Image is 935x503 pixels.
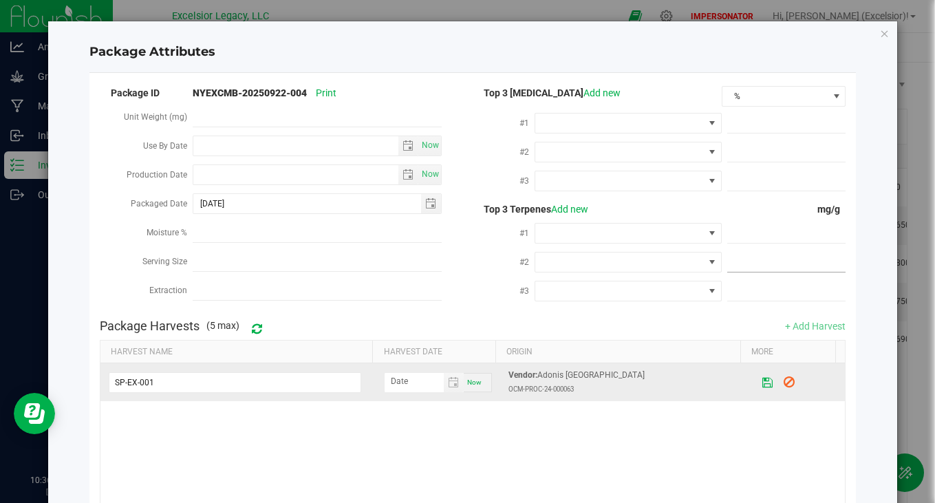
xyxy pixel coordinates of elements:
span: Package ID [100,87,160,98]
label: Extraction [149,278,193,303]
label: Unit Weight (mg) [124,105,193,129]
span: NO DATA FOUND [535,252,721,272]
th: More [740,341,836,364]
h4: Package Harvests [100,319,200,333]
span: Top 3 [MEDICAL_DATA] [473,87,621,98]
label: Serving Size [142,249,193,274]
label: #1 [519,111,535,136]
span: (5 max) [206,319,239,333]
label: #2 [519,140,535,164]
strong: Vendor: [508,370,537,380]
label: Production Date [127,162,193,187]
span: Set Current date [418,164,442,184]
label: Packaged Date [131,191,193,216]
button: Cancel harvest package mapping w/ existing harvest [778,370,800,394]
span: NO DATA FOUND [535,281,721,301]
th: Harvest Name [100,341,373,364]
span: % [722,87,828,106]
label: Use By Date [143,133,193,158]
h4: Package Attributes [89,43,857,61]
label: #3 [519,169,535,193]
span: Now [467,378,482,386]
button: Close modal [880,25,890,41]
span: select [418,165,441,184]
input: If you edit the Harvest Name, it will take effect for all related packages [109,372,361,393]
iframe: Resource center [14,393,55,434]
span: Set Current date [418,136,442,156]
label: #1 [519,221,535,246]
span: NO DATA FOUND [535,223,721,244]
th: Origin [495,341,740,364]
a: Add new [551,204,588,215]
label: #3 [519,279,535,303]
strong: NYEXCMB-20250922-004 [193,87,307,98]
span: select [398,136,418,156]
span: mg/g [817,204,846,215]
span: Toggle calendar [444,373,464,392]
span: NO DATA FOUND [535,113,721,133]
label: Moisture % [147,220,193,245]
small: OCM-PROC-24-000063 [508,385,574,393]
span: NO DATA FOUND [535,142,721,162]
span: select [398,165,418,184]
span: Print [316,87,336,98]
button: + Add Harvest [785,319,846,333]
a: Add new [583,87,621,98]
div: Adonis [GEOGRAPHIC_DATA] [508,369,740,395]
span: select [418,136,441,156]
label: #2 [519,250,535,275]
input: Date [385,373,444,390]
button: Save harvest package mapping w/ existing harvest [757,370,778,394]
span: select [421,194,441,213]
span: Top 3 Terpenes [473,204,588,215]
span: NO DATA FOUND [535,171,721,191]
th: Harvest Date [372,341,495,364]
